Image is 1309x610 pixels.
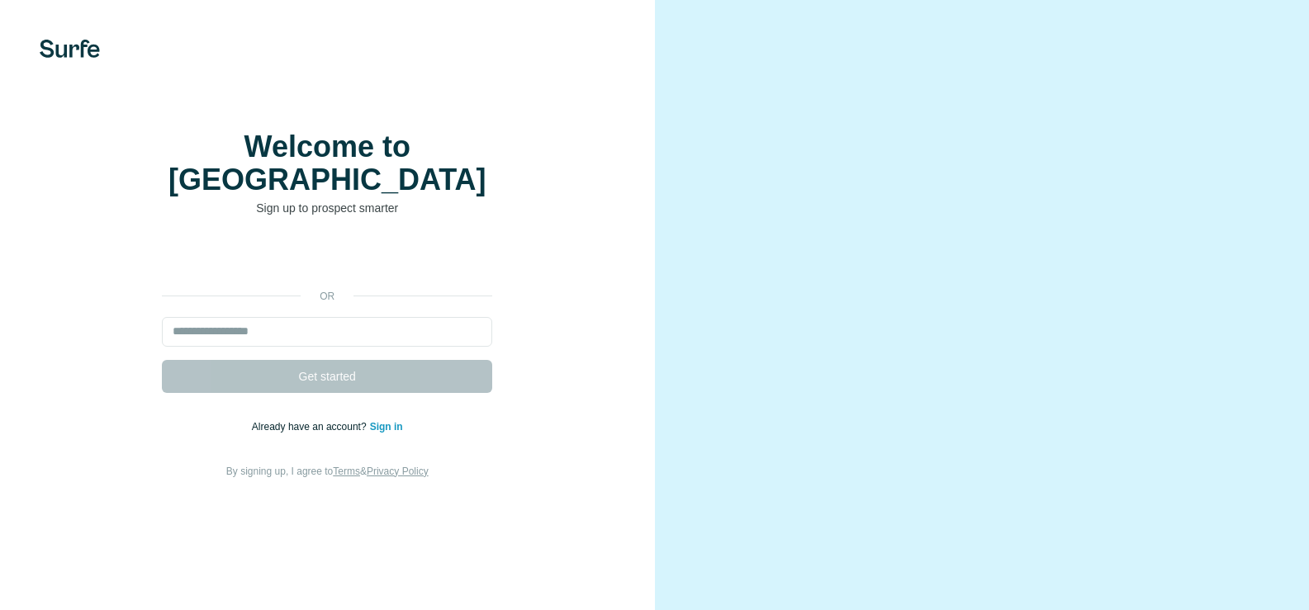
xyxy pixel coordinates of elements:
[226,466,429,477] span: By signing up, I agree to &
[370,421,403,433] a: Sign in
[154,241,500,277] iframe: Sign in with Google Button
[333,466,360,477] a: Terms
[40,40,100,58] img: Surfe's logo
[367,466,429,477] a: Privacy Policy
[252,421,370,433] span: Already have an account?
[162,200,492,216] p: Sign up to prospect smarter
[301,289,353,304] p: or
[162,130,492,196] h1: Welcome to [GEOGRAPHIC_DATA]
